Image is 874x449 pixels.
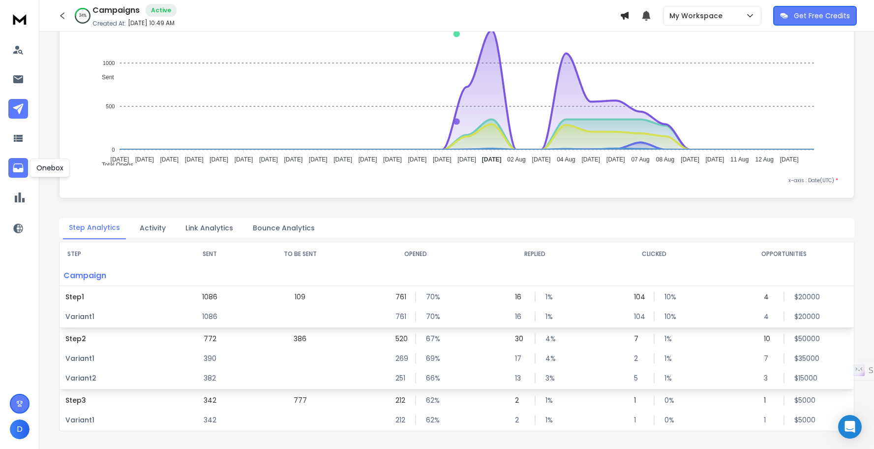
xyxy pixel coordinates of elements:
[606,156,625,163] tspan: [DATE]
[773,6,857,26] button: Get Free Credits
[764,312,774,321] p: 4
[65,353,170,363] p: Variant 1
[515,373,525,383] p: 13
[10,419,30,439] button: D
[681,156,699,163] tspan: [DATE]
[134,217,172,239] button: Activity
[10,10,30,28] img: logo
[395,353,405,363] p: 269
[235,156,253,163] tspan: [DATE]
[94,74,114,81] span: Sent
[515,312,525,321] p: 16
[755,156,774,163] tspan: 12 Aug
[65,373,170,383] p: Variant 2
[634,415,644,425] p: 1
[65,395,170,405] p: Step 3
[309,156,328,163] tspan: [DATE]
[103,60,115,66] tspan: 1000
[664,395,674,405] p: 0 %
[581,156,600,163] tspan: [DATE]
[515,415,525,425] p: 2
[383,156,402,163] tspan: [DATE]
[545,312,555,321] p: 1 %
[128,19,175,27] p: [DATE] 10:49 AM
[426,415,436,425] p: 62 %
[426,334,436,344] p: 67 %
[63,217,126,239] button: Step Analytics
[426,312,436,321] p: 70 %
[507,156,525,163] tspan: 02 Aug
[94,161,133,168] span: Total Opens
[794,11,850,21] p: Get Free Credits
[532,156,551,163] tspan: [DATE]
[764,334,774,344] p: 10
[664,415,674,425] p: 0 %
[706,156,724,163] tspan: [DATE]
[333,156,352,163] tspan: [DATE]
[204,373,216,383] p: 382
[202,312,217,321] p: 1086
[595,242,714,266] th: CLICKED
[65,292,170,302] p: Step 1
[515,353,525,363] p: 17
[838,415,862,439] div: Open Intercom Messenger
[764,292,774,302] p: 4
[356,242,475,266] th: OPENED
[176,242,244,266] th: SENT
[545,395,555,405] p: 1 %
[426,292,436,302] p: 70 %
[545,334,555,344] p: 4 %
[634,353,644,363] p: 2
[794,312,804,321] p: $ 20000
[426,395,436,405] p: 62 %
[656,156,674,163] tspan: 08 Aug
[65,415,170,425] p: Variant 1
[794,353,804,363] p: $ 35000
[210,156,228,163] tspan: [DATE]
[65,334,170,344] p: Step 2
[664,312,674,321] p: 10 %
[92,4,140,16] h1: Campaigns
[714,242,854,266] th: OPPORTUNITIES
[634,395,644,405] p: 1
[794,292,804,302] p: $ 20000
[515,292,525,302] p: 16
[634,292,644,302] p: 104
[482,156,502,163] tspan: [DATE]
[669,11,726,21] p: My Workspace
[204,415,216,425] p: 342
[395,373,405,383] p: 251
[780,156,799,163] tspan: [DATE]
[295,292,305,302] p: 109
[515,334,525,344] p: 30
[545,353,555,363] p: 4 %
[359,156,377,163] tspan: [DATE]
[160,156,179,163] tspan: [DATE]
[408,156,426,163] tspan: [DATE]
[395,395,405,405] p: 212
[664,353,674,363] p: 1 %
[545,373,555,383] p: 3 %
[284,156,302,163] tspan: [DATE]
[110,156,129,163] tspan: [DATE]
[794,334,804,344] p: $ 50000
[395,292,405,302] p: 761
[433,156,452,163] tspan: [DATE]
[92,20,126,28] p: Created At:
[180,217,239,239] button: Link Analytics
[395,415,405,425] p: 212
[259,156,278,163] tspan: [DATE]
[764,373,774,383] p: 3
[204,395,216,405] p: 342
[515,395,525,405] p: 2
[112,147,115,153] tspan: 0
[395,334,405,344] p: 520
[146,4,177,17] div: Active
[65,312,170,321] p: Variant 1
[244,242,356,266] th: TO BE SENT
[106,103,115,109] tspan: 500
[664,334,674,344] p: 1 %
[634,312,644,321] p: 104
